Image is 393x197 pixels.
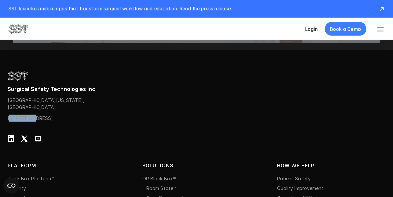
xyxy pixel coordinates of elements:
img: Youtube Logo [35,135,41,142]
p: Solutions [142,162,185,169]
a: Quality Improvement [277,185,324,191]
img: SST logo [8,70,28,82]
a: Room State™ [146,185,176,191]
a: Patient Safety [277,176,311,181]
a: Book a Demo [325,22,366,36]
p: [STREET_ADDRESS] [8,115,73,122]
a: Black Box Platform™ [8,176,54,181]
p: Book a Demo [330,26,361,33]
p: [GEOGRAPHIC_DATA][US_STATE], [GEOGRAPHIC_DATA] [8,97,88,111]
p: SST launches mobile apps that transform surgical workflow and education. Read the press release. [8,5,372,12]
img: SST logo [8,23,28,35]
a: Login [305,26,318,32]
button: Open CMP widget [3,178,19,194]
p: HOW WE HELP [277,162,319,169]
a: OR Black Box® [142,176,176,181]
p: PLATFORM [8,162,49,169]
p: Surgical Safety Technologies Inc. [8,86,385,93]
